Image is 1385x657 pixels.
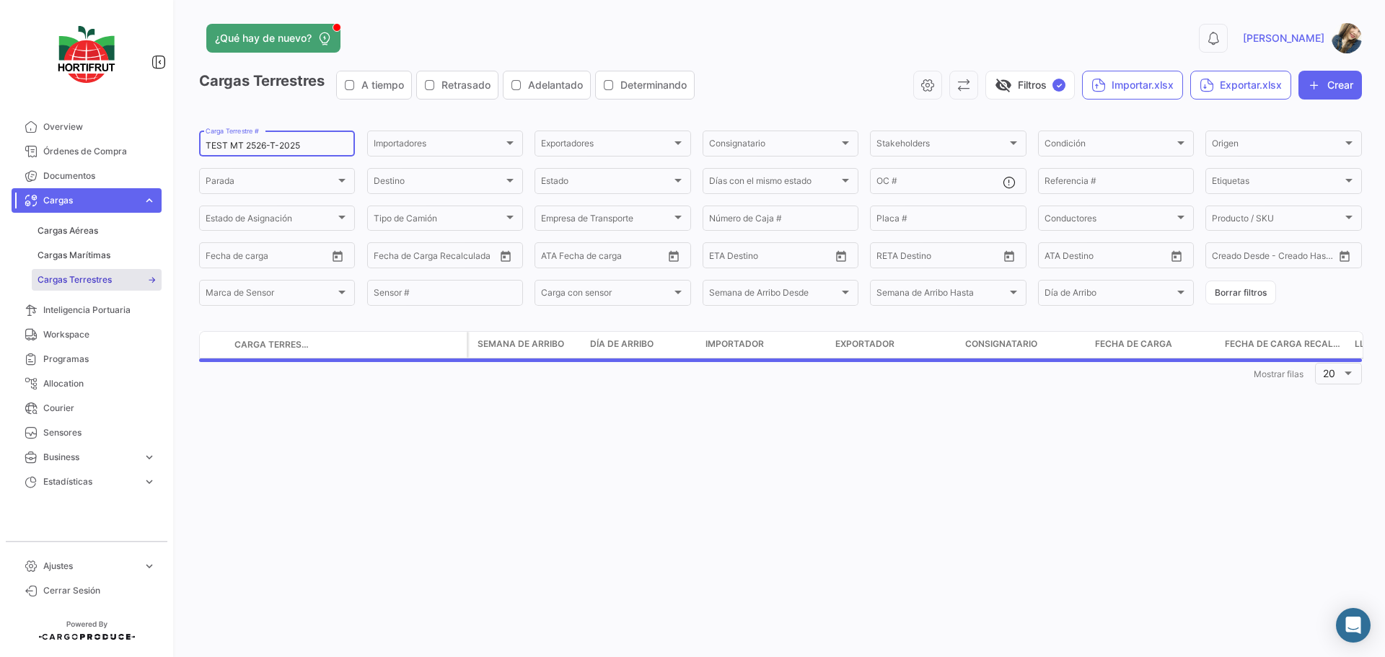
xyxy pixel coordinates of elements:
[315,339,351,350] datatable-header-cell: Póliza
[584,332,700,358] datatable-header-cell: Día de Arribo
[374,252,400,263] input: Desde
[478,338,564,350] span: Semana de Arribo
[143,560,156,573] span: expand_more
[495,245,516,267] button: Open calendar
[1212,252,1265,263] input: Creado Desde
[913,252,970,263] input: Hasta
[700,332,830,358] datatable-header-cell: Importador
[1212,178,1342,188] span: Etiquetas
[417,71,498,99] button: Retrasado
[1298,71,1362,100] button: Crear
[12,396,162,420] a: Courier
[43,328,156,341] span: Workspace
[12,139,162,164] a: Órdenes de Compra
[441,78,491,92] span: Retrasado
[705,338,764,350] span: Importador
[1089,332,1219,358] datatable-header-cell: Fecha de carga
[1045,216,1174,226] span: Conductores
[504,71,590,99] button: Adelantado
[12,115,162,139] a: Overview
[43,584,156,597] span: Cerrar Sesión
[998,245,1020,267] button: Open calendar
[1205,281,1276,304] button: Borrar filtros
[12,347,162,371] a: Programas
[361,78,404,92] span: A tiempo
[12,371,162,396] a: Allocation
[1225,338,1343,350] span: Fecha de Carga Recalculada
[590,338,654,350] span: Día de Arribo
[1243,31,1324,45] span: [PERSON_NAME]
[43,304,156,317] span: Inteligencia Portuaria
[1276,252,1334,263] input: Creado Hasta
[597,252,654,263] input: ATD Hasta
[38,249,110,262] span: Cargas Marítimas
[1095,338,1172,350] span: Fecha de carga
[745,252,803,263] input: Hasta
[959,332,1089,358] datatable-header-cell: Consignatario
[1323,367,1335,379] span: 20
[709,290,839,300] span: Semana de Arribo Desde
[43,353,156,366] span: Programas
[830,332,959,358] datatable-header-cell: Exportador
[1212,141,1342,151] span: Origen
[206,24,340,53] button: ¿Qué hay de nuevo?
[1082,71,1183,100] button: Importar.xlsx
[38,224,98,237] span: Cargas Aéreas
[215,31,312,45] span: ¿Qué hay de nuevo?
[663,245,685,267] button: Open calendar
[12,322,162,347] a: Workspace
[43,120,156,133] span: Overview
[1336,608,1371,643] div: Abrir Intercom Messenger
[541,141,671,151] span: Exportadores
[32,220,162,242] a: Cargas Aéreas
[1045,252,1089,263] input: ATA Desde
[1332,23,1362,53] img: 67520e24-8e31-41af-9406-a183c2b4e474.jpg
[206,252,232,263] input: Desde
[1052,79,1065,92] span: ✓
[620,78,687,92] span: Determinando
[199,71,699,100] h3: Cargas Terrestres
[38,273,112,286] span: Cargas Terrestres
[229,332,315,357] datatable-header-cell: Carga Terrestre #
[541,178,671,188] span: Estado
[327,245,348,267] button: Open calendar
[596,71,694,99] button: Determinando
[43,426,156,439] span: Sensores
[43,402,156,415] span: Courier
[876,252,902,263] input: Desde
[1219,332,1349,358] datatable-header-cell: Fecha de Carga Recalculada
[876,290,1006,300] span: Semana de Arribo Hasta
[876,141,1006,151] span: Stakeholders
[1190,71,1291,100] button: Exportar.xlsx
[43,475,137,488] span: Estadísticas
[337,71,411,99] button: A tiempo
[12,298,162,322] a: Inteligencia Portuaria
[206,290,335,300] span: Marca de Sensor
[43,169,156,182] span: Documentos
[541,290,671,300] span: Carga con sensor
[830,245,852,267] button: Open calendar
[351,339,467,350] datatable-header-cell: Estado de Envio
[1254,369,1303,379] span: Mostrar filas
[1045,141,1174,151] span: Condición
[32,244,162,266] a: Cargas Marítimas
[43,145,156,158] span: Órdenes de Compra
[1045,290,1174,300] span: Día de Arribo
[1212,216,1342,226] span: Producto / SKU
[12,164,162,188] a: Documentos
[12,420,162,445] a: Sensores
[32,269,162,291] a: Cargas Terrestres
[206,216,335,226] span: Estado de Asignación
[469,332,584,358] datatable-header-cell: Semana de Arribo
[206,178,335,188] span: Parada
[374,178,504,188] span: Destino
[1166,245,1187,267] button: Open calendar
[50,17,123,92] img: logo-hortifrut.svg
[242,252,299,263] input: Hasta
[43,194,137,207] span: Cargas
[1334,245,1355,267] button: Open calendar
[709,141,839,151] span: Consignatario
[143,194,156,207] span: expand_more
[709,178,839,188] span: Días con el mismo estado
[995,76,1012,94] span: visibility_off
